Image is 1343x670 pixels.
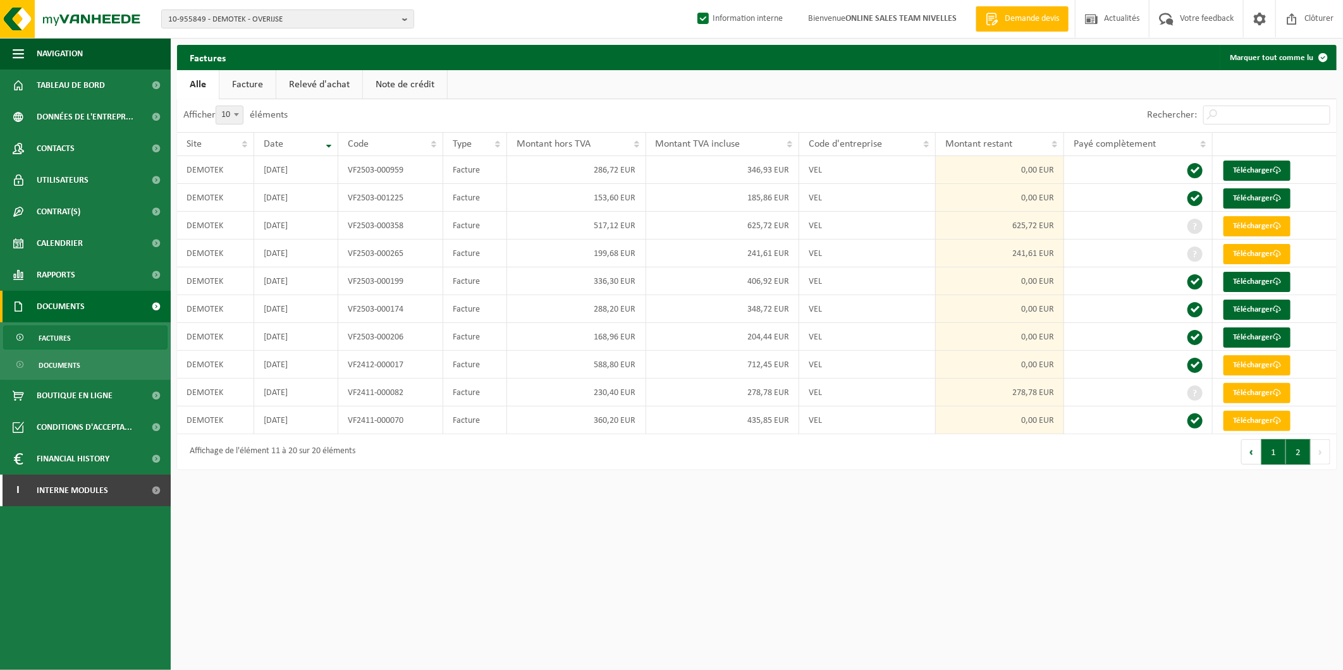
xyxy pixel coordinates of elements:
a: Télécharger [1223,244,1291,264]
td: VEL [799,267,936,295]
h2: Factures [177,45,238,70]
button: 10-955849 - DEMOTEK - OVERIJSE [161,9,414,28]
span: Documents [37,291,85,322]
td: DEMOTEK [177,267,254,295]
td: 230,40 EUR [507,379,646,406]
button: Next [1311,439,1330,465]
td: Facture [443,323,507,351]
span: Données de l'entrepr... [37,101,133,133]
td: Facture [443,267,507,295]
td: Facture [443,212,507,240]
td: Facture [443,240,507,267]
td: 346,93 EUR [646,156,799,184]
td: 168,96 EUR [507,323,646,351]
span: Site [187,139,202,149]
td: 204,44 EUR [646,323,799,351]
td: 435,85 EUR [646,406,799,434]
td: 199,68 EUR [507,240,646,267]
span: Calendrier [37,228,83,259]
td: 348,72 EUR [646,295,799,323]
a: Télécharger [1223,327,1291,348]
td: Facture [443,156,507,184]
td: [DATE] [254,212,338,240]
td: Facture [443,379,507,406]
a: Factures [3,326,168,350]
td: VEL [799,406,936,434]
td: 278,78 EUR [646,379,799,406]
td: 288,20 EUR [507,295,646,323]
button: Marquer tout comme lu [1220,45,1335,70]
td: 517,12 EUR [507,212,646,240]
td: 185,86 EUR [646,184,799,212]
td: VEL [799,379,936,406]
td: VF2411-000070 [338,406,443,434]
button: 2 [1286,439,1311,465]
span: Code d'entreprise [809,139,882,149]
td: VEL [799,351,936,379]
td: Facture [443,184,507,212]
span: Tableau de bord [37,70,105,101]
td: VF2503-000174 [338,295,443,323]
span: Date [264,139,283,149]
td: 278,78 EUR [936,379,1064,406]
td: DEMOTEK [177,351,254,379]
td: 625,72 EUR [936,212,1064,240]
td: [DATE] [254,406,338,434]
label: Rechercher: [1147,111,1197,121]
td: DEMOTEK [177,240,254,267]
span: Code [348,139,369,149]
td: 286,72 EUR [507,156,646,184]
td: VEL [799,184,936,212]
td: 0,00 EUR [936,351,1064,379]
td: VF2503-000206 [338,323,443,351]
a: Télécharger [1223,411,1291,431]
a: Télécharger [1223,355,1291,375]
span: 10 [216,106,243,124]
span: Type [453,139,472,149]
a: Demande devis [976,6,1069,32]
td: VF2503-000265 [338,240,443,267]
td: VEL [799,323,936,351]
a: Télécharger [1223,161,1291,181]
span: Interne modules [37,475,108,506]
span: Financial History [37,443,109,475]
td: DEMOTEK [177,379,254,406]
label: Information interne [695,9,783,28]
td: VF2411-000082 [338,379,443,406]
td: Facture [443,295,507,323]
td: VF2503-000199 [338,267,443,295]
td: DEMOTEK [177,406,254,434]
td: 0,00 EUR [936,323,1064,351]
td: DEMOTEK [177,156,254,184]
a: Télécharger [1223,300,1291,320]
td: VF2503-001225 [338,184,443,212]
td: [DATE] [254,156,338,184]
td: 625,72 EUR [646,212,799,240]
td: [DATE] [254,240,338,267]
td: 0,00 EUR [936,184,1064,212]
span: Navigation [37,38,83,70]
td: [DATE] [254,323,338,351]
td: DEMOTEK [177,212,254,240]
a: Documents [3,353,168,377]
a: Alle [177,70,219,99]
td: [DATE] [254,295,338,323]
span: Conditions d'accepta... [37,411,132,443]
span: Demande devis [1002,13,1062,25]
span: Boutique en ligne [37,380,113,411]
label: Afficher éléments [183,110,288,120]
div: Affichage de l'élément 11 à 20 sur 20 éléments [183,441,355,463]
td: VF2503-000358 [338,212,443,240]
span: Utilisateurs [37,164,89,196]
td: Facture [443,351,507,379]
td: 241,61 EUR [646,240,799,267]
td: 336,30 EUR [507,267,646,295]
a: Facture [219,70,276,99]
strong: ONLINE SALES TEAM NIVELLES [845,14,957,23]
td: Facture [443,406,507,434]
td: DEMOTEK [177,295,254,323]
td: 588,80 EUR [507,351,646,379]
button: Previous [1241,439,1261,465]
a: Télécharger [1223,383,1291,403]
a: Relevé d'achat [276,70,362,99]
